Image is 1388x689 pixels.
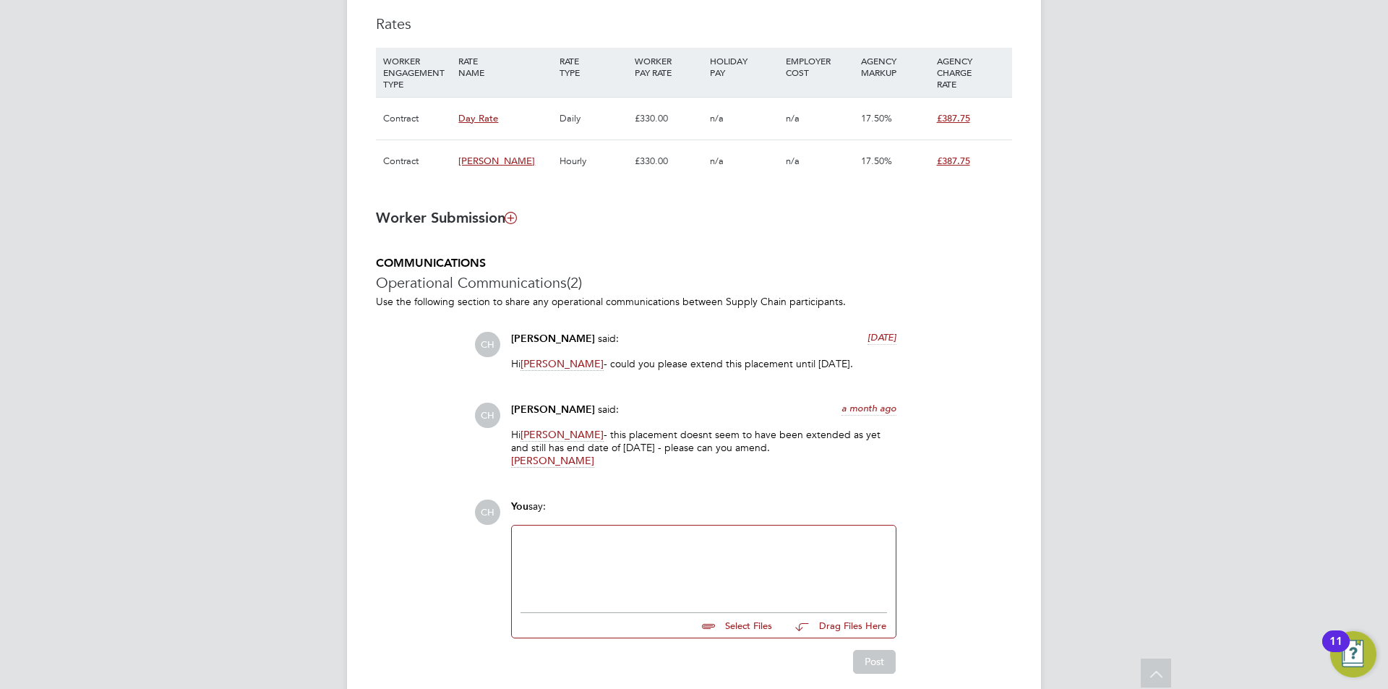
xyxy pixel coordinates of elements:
span: said: [598,332,619,345]
span: 17.50% [861,112,892,124]
div: Hourly [556,140,631,182]
div: EMPLOYER COST [782,48,857,85]
b: Worker Submission [376,209,516,226]
div: Daily [556,98,631,140]
span: [PERSON_NAME] [520,357,604,371]
div: Contract [380,98,455,140]
span: said: [598,403,619,416]
span: [PERSON_NAME] [511,403,595,416]
span: You [511,500,528,513]
span: £387.75 [937,155,970,167]
p: Hi - this placement doesnt seem to have been extended as yet and still has end date of [DATE] - p... [511,428,896,468]
span: n/a [786,112,800,124]
div: WORKER PAY RATE [631,48,706,85]
div: 11 [1329,641,1342,660]
span: CH [475,403,500,428]
div: Contract [380,140,455,182]
div: say: [511,500,896,525]
div: £330.00 [631,98,706,140]
span: Day Rate [458,112,498,124]
span: n/a [786,155,800,167]
span: n/a [710,155,724,167]
div: AGENCY MARKUP [857,48,933,85]
div: HOLIDAY PAY [706,48,781,85]
span: (2) [567,273,582,292]
div: AGENCY CHARGE RATE [933,48,1008,97]
h3: Rates [376,14,1012,33]
span: [PERSON_NAME] [458,155,535,167]
span: [DATE] [867,331,896,343]
button: Post [853,650,896,673]
button: Open Resource Center, 11 new notifications [1330,631,1376,677]
span: £387.75 [937,112,970,124]
div: £330.00 [631,140,706,182]
button: Drag Files Here [784,611,887,641]
span: [PERSON_NAME] [511,454,594,468]
span: a month ago [841,402,896,414]
div: WORKER ENGAGEMENT TYPE [380,48,455,97]
h5: COMMUNICATIONS [376,256,1012,271]
div: RATE NAME [455,48,555,85]
span: n/a [710,112,724,124]
span: [PERSON_NAME] [511,333,595,345]
h3: Operational Communications [376,273,1012,292]
span: CH [475,500,500,525]
p: Use the following section to share any operational communications between Supply Chain participants. [376,295,1012,308]
span: 17.50% [861,155,892,167]
span: [PERSON_NAME] [520,428,604,442]
span: CH [475,332,500,357]
div: RATE TYPE [556,48,631,85]
p: Hi - could you please extend this placement until [DATE]. [511,357,896,370]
